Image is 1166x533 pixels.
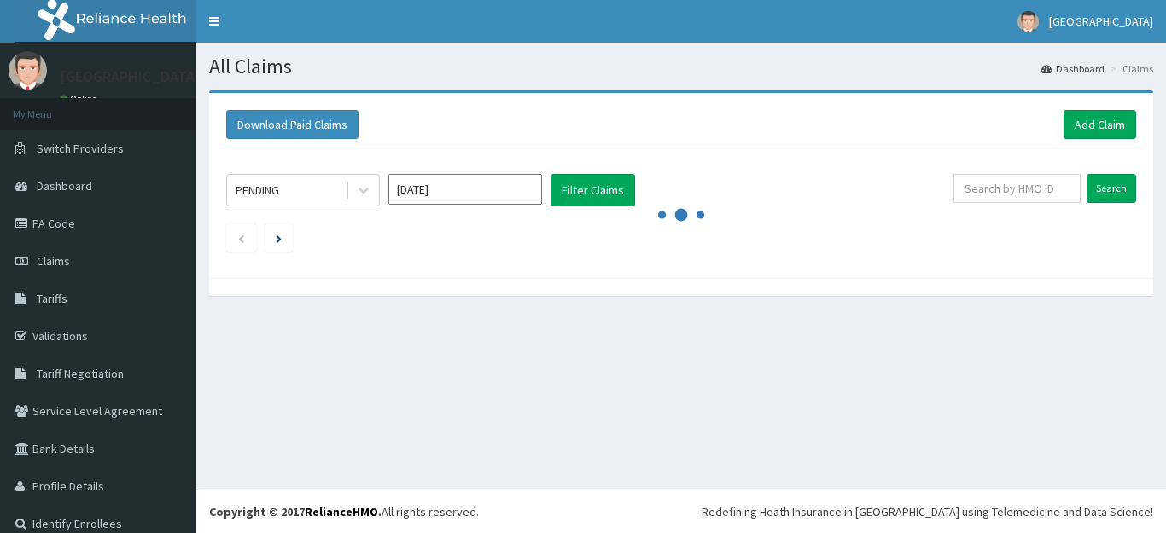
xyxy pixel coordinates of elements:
[388,174,542,205] input: Select Month and Year
[1064,110,1136,139] a: Add Claim
[276,230,282,246] a: Next page
[1049,14,1153,29] span: [GEOGRAPHIC_DATA]
[196,490,1166,533] footer: All rights reserved.
[1017,11,1039,32] img: User Image
[226,110,359,139] button: Download Paid Claims
[37,141,124,156] span: Switch Providers
[60,69,201,84] p: [GEOGRAPHIC_DATA]
[551,174,635,206] button: Filter Claims
[37,291,67,306] span: Tariffs
[60,93,101,105] a: Online
[656,189,707,240] svg: audio-loading
[702,503,1153,520] div: Redefining Heath Insurance in [GEOGRAPHIC_DATA] using Telemedicine and Data Science!
[1041,61,1105,76] a: Dashboard
[237,230,245,246] a: Previous page
[209,504,382,519] strong: Copyright © 2017 .
[209,55,1153,78] h1: All Claims
[1087,174,1136,203] input: Search
[37,366,124,381] span: Tariff Negotiation
[1106,61,1153,76] li: Claims
[9,51,47,90] img: User Image
[953,174,1081,203] input: Search by HMO ID
[305,504,378,519] a: RelianceHMO
[37,253,70,269] span: Claims
[236,182,279,199] div: PENDING
[37,178,92,194] span: Dashboard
